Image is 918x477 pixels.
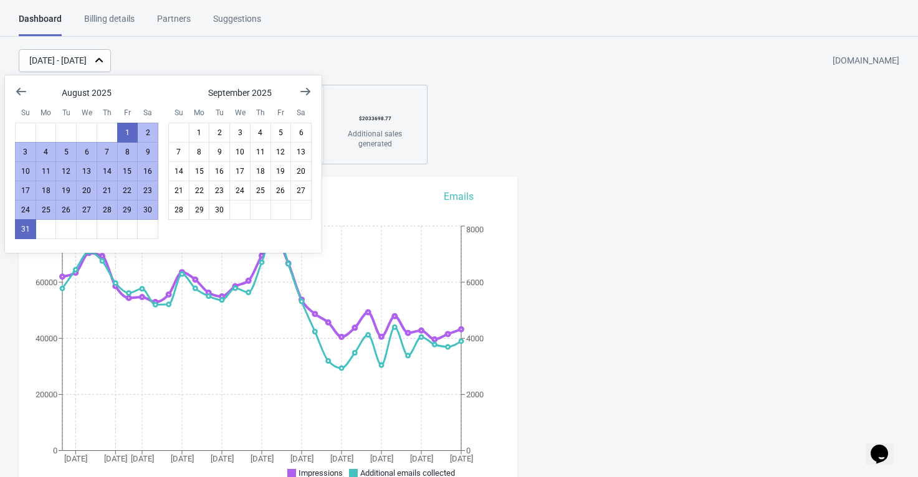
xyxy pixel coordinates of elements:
button: August 24 2025 [15,200,36,220]
tspan: 6000 [466,278,484,287]
tspan: 2000 [466,390,484,399]
button: September 2 2025 [209,123,230,143]
tspan: 4000 [466,334,484,343]
button: September 20 2025 [290,161,312,181]
button: September 12 2025 [270,142,292,162]
button: August 29 2025 [117,200,138,220]
button: August 6 2025 [76,142,97,162]
button: August 21 2025 [97,181,118,201]
button: August 7 2025 [97,142,118,162]
button: August 31 2025 [15,219,36,239]
button: September 1 2025 [189,123,210,143]
div: Wednesday [229,102,251,123]
button: September 30 2025 [209,200,230,220]
button: August 30 2025 [137,200,158,220]
div: [DOMAIN_NAME] [833,50,899,72]
tspan: 40000 [36,334,57,343]
tspan: 8000 [466,225,484,234]
div: Suggestions [213,12,261,34]
button: August 10 2025 [15,161,36,181]
div: Sunday [15,102,36,123]
button: September 24 2025 [229,181,251,201]
button: August 19 2025 [55,181,77,201]
button: August 25 2025 [36,200,57,220]
button: September 22 2025 [189,181,210,201]
div: $ 2033698.77 [337,109,413,129]
button: September 29 2025 [189,200,210,220]
button: September 21 2025 [168,181,189,201]
button: September 23 2025 [209,181,230,201]
tspan: [DATE] [104,454,127,463]
div: Friday [117,102,138,123]
div: Monday [36,102,57,123]
div: Dashboard [19,12,62,36]
button: August 26 2025 [55,200,77,220]
button: August 23 2025 [137,181,158,201]
div: Partners [157,12,191,34]
button: August 22 2025 [117,181,138,201]
tspan: 20000 [36,390,57,399]
div: Tuesday [55,102,77,123]
div: Thursday [97,102,118,123]
tspan: [DATE] [330,454,353,463]
button: September 19 2025 [270,161,292,181]
button: August 2 2025 [137,123,158,143]
button: August 17 2025 [15,181,36,201]
button: September 18 2025 [250,161,271,181]
tspan: [DATE] [171,454,194,463]
button: August 4 2025 [36,142,57,162]
button: August 27 2025 [76,200,97,220]
button: September 17 2025 [229,161,251,181]
tspan: [DATE] [64,454,87,463]
button: Show next month, October 2025 [294,80,317,103]
tspan: [DATE] [290,454,313,463]
tspan: [DATE] [410,454,433,463]
button: September 27 2025 [290,181,312,201]
button: August 28 2025 [97,200,118,220]
div: Sunday [168,102,189,123]
div: Tuesday [209,102,230,123]
div: [DATE] - [DATE] [29,54,87,67]
div: Saturday [137,102,158,123]
div: Saturday [290,102,312,123]
button: September 10 2025 [229,142,251,162]
button: August 14 2025 [97,161,118,181]
button: September 9 2025 [209,142,230,162]
tspan: [DATE] [450,454,473,463]
button: August 12 2025 [55,161,77,181]
tspan: [DATE] [370,454,393,463]
iframe: chat widget [866,427,906,465]
button: September 26 2025 [270,181,292,201]
tspan: 0 [53,446,57,455]
button: September 25 2025 [250,181,271,201]
button: Show previous month, July 2025 [10,80,32,103]
button: August 11 2025 [36,161,57,181]
tspan: 0 [466,446,471,455]
div: Monday [189,102,210,123]
button: September 28 2025 [168,200,189,220]
div: Thursday [250,102,271,123]
button: August 15 2025 [117,161,138,181]
button: September 8 2025 [189,142,210,162]
button: August 8 2025 [117,142,138,162]
button: August 20 2025 [76,181,97,201]
button: September 6 2025 [290,123,312,143]
tspan: [DATE] [251,454,274,463]
button: September 13 2025 [290,142,312,162]
button: September 4 2025 [250,123,271,143]
tspan: [DATE] [211,454,234,463]
button: August 18 2025 [36,181,57,201]
button: August 3 2025 [15,142,36,162]
button: September 14 2025 [168,161,189,181]
button: September 11 2025 [250,142,271,162]
button: September 16 2025 [209,161,230,181]
tspan: [DATE] [131,454,154,463]
button: September 3 2025 [229,123,251,143]
button: August 9 2025 [137,142,158,162]
button: August 13 2025 [76,161,97,181]
button: August 16 2025 [137,161,158,181]
div: Wednesday [76,102,97,123]
div: Billing details [84,12,135,34]
button: August 1 2025 [117,123,138,143]
button: September 15 2025 [189,161,210,181]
